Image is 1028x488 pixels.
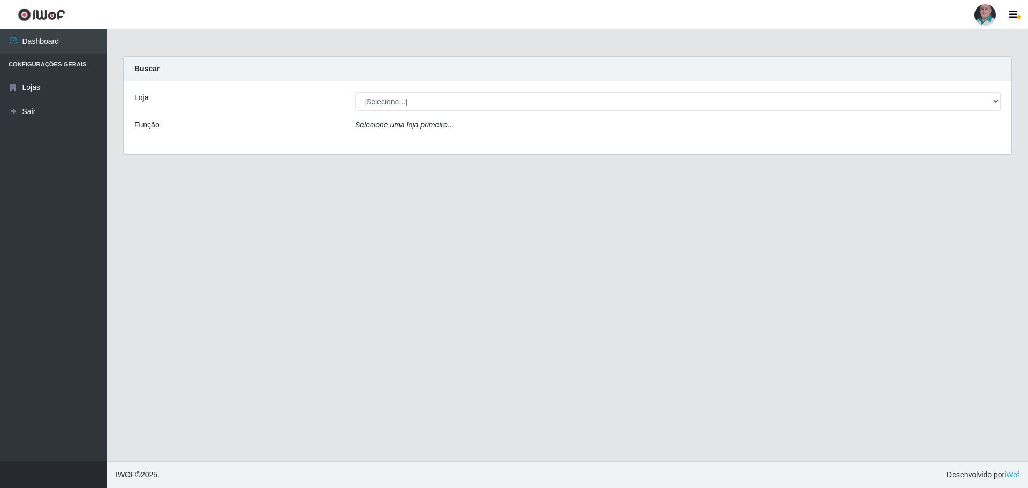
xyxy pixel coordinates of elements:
[134,119,160,131] label: Função
[947,469,1019,481] span: Desenvolvido por
[116,470,135,479] span: IWOF
[355,121,453,129] i: Selecione uma loja primeiro...
[116,469,160,481] span: © 2025 .
[134,92,148,103] label: Loja
[134,64,160,73] strong: Buscar
[18,8,65,21] img: CoreUI Logo
[1004,470,1019,479] a: iWof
